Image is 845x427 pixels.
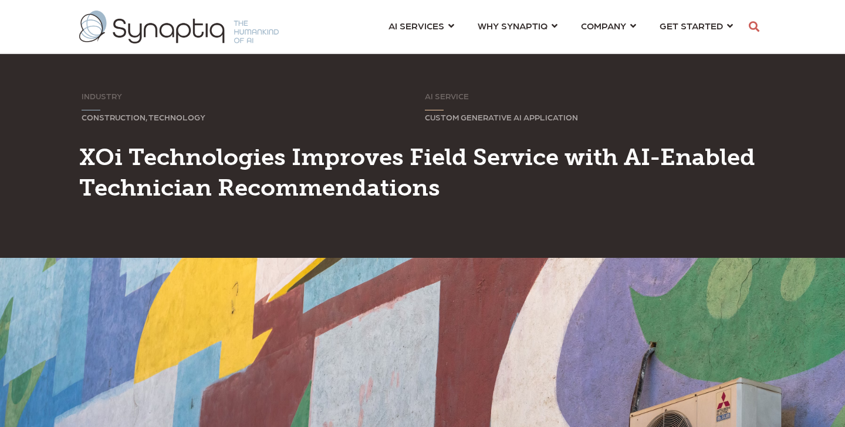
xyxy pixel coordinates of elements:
[82,91,122,100] span: INDUSTRY
[425,110,444,111] svg: Sorry, your browser does not support inline SVG.
[377,6,745,48] nav: menu
[660,15,733,36] a: GET STARTED
[660,20,723,31] span: GET STARTED
[82,112,205,122] span: CONSTRUCTION, TECHNOLOGY
[478,15,557,36] a: WHY SYNAPTIQ
[425,112,578,122] span: CUSTOM GENERATIVE AI APPLICATION
[581,15,636,36] a: COMPANY
[79,143,755,201] span: XOi Technologies Improves Field Service with AI-Enabled Technician Recommendations
[388,20,444,31] span: AI SERVICES
[388,15,454,36] a: AI SERVICES
[79,11,279,43] img: synaptiq logo-2
[581,20,626,31] span: COMPANY
[478,20,547,31] span: WHY SYNAPTIQ
[82,110,100,111] svg: Sorry, your browser does not support inline SVG.
[425,91,469,100] span: AI SERVICE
